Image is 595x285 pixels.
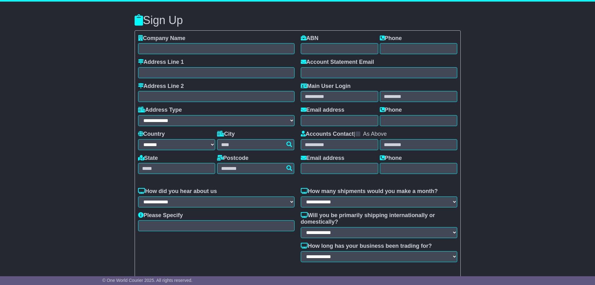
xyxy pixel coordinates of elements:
[301,155,345,162] label: Email address
[102,278,193,283] span: © One World Courier 2025. All rights reserved.
[138,83,184,90] label: Address Line 2
[301,243,432,250] label: How long has your business been trading for?
[138,131,165,138] label: Country
[301,59,374,66] label: Account Statement Email
[135,14,461,27] h3: Sign Up
[301,131,457,139] div: |
[301,131,354,138] label: Accounts Contact
[138,35,186,42] label: Company Name
[301,188,438,195] label: How many shipments would you make a month?
[138,188,217,195] label: How did you hear about us
[301,35,319,42] label: ABN
[301,83,351,90] label: Main User Login
[363,131,387,138] label: As Above
[380,35,402,42] label: Phone
[138,107,182,114] label: Address Type
[217,155,249,162] label: Postcode
[138,212,183,219] label: Please Specify
[217,131,235,138] label: City
[138,155,158,162] label: State
[301,107,345,114] label: Email address
[380,107,402,114] label: Phone
[138,59,184,66] label: Address Line 1
[380,155,402,162] label: Phone
[301,212,457,226] label: Will you be primarily shipping internationally or domestically?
